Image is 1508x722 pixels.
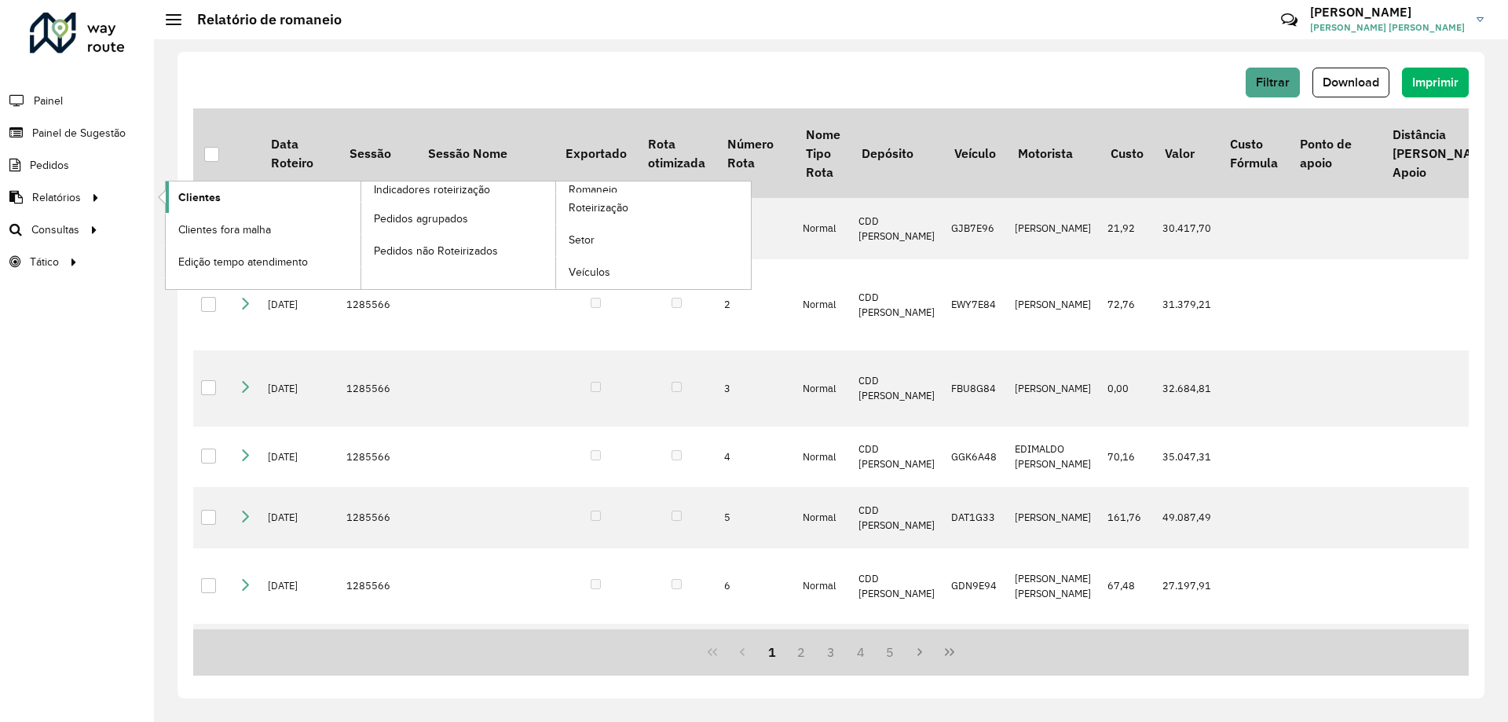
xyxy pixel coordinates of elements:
span: Veículos [569,264,610,280]
td: 21,92 [1100,198,1154,259]
button: 2 [786,637,816,667]
td: Normal [795,427,851,488]
a: Clientes [166,181,361,213]
td: 30.417,70 [1155,198,1220,259]
button: Last Page [935,637,964,667]
td: [PERSON_NAME] [PERSON_NAME] [1007,548,1100,625]
button: Imprimir [1402,68,1469,97]
td: CDD [PERSON_NAME] [851,198,943,259]
td: Normal [795,198,851,259]
th: Veículo [943,108,1007,198]
td: Normal [795,487,851,548]
td: 1285566 [339,548,417,625]
td: EWY7E84 [943,259,1007,350]
span: Relatórios [32,189,81,206]
th: Distância [PERSON_NAME] Apoio [1382,108,1504,198]
td: 6 [716,548,795,625]
td: [PERSON_NAME] [1007,259,1100,350]
th: Depósito [851,108,943,198]
td: 70,16 [1100,427,1154,488]
span: Imprimir [1412,75,1459,89]
span: Painel [34,93,63,109]
td: Normal [795,350,851,427]
td: [DATE] [260,487,339,548]
th: Custo Fórmula [1220,108,1289,198]
span: Consultas [31,222,79,238]
span: Pedidos agrupados [374,211,468,227]
td: 32.684,81 [1155,350,1220,427]
td: Normal [795,259,851,350]
span: Romaneio [569,181,617,198]
button: 3 [816,637,846,667]
td: DAT1G33 [943,487,1007,548]
a: Contato Rápido [1272,3,1306,37]
span: Download [1323,75,1379,89]
a: Romaneio [361,181,752,289]
td: 1285566 [339,427,417,488]
th: Nome Tipo Rota [795,108,851,198]
span: Tático [30,254,59,270]
a: Edição tempo atendimento [166,246,361,277]
th: Sessão Nome [417,108,555,198]
td: [DATE] [260,548,339,625]
th: Sessão [339,108,417,198]
h2: Relatório de romaneio [181,11,342,28]
th: Motorista [1007,108,1100,198]
td: [DATE] [260,259,339,350]
th: Ponto de apoio [1289,108,1382,198]
span: Filtrar [1256,75,1290,89]
span: Painel de Sugestão [32,125,126,141]
span: Clientes fora malha [178,222,271,238]
span: Pedidos [30,157,69,174]
td: 4 [716,427,795,488]
td: 49.087,49 [1155,487,1220,548]
span: [PERSON_NAME] [PERSON_NAME] [1310,20,1465,35]
td: CDD [PERSON_NAME] [851,548,943,625]
td: 1285566 [339,487,417,548]
th: Valor [1155,108,1220,198]
span: Setor [569,232,595,248]
th: Exportado [555,108,637,198]
td: 5 [716,487,795,548]
td: GGK6A48 [943,427,1007,488]
a: Pedidos agrupados [361,203,556,234]
button: Download [1312,68,1389,97]
td: 1 [716,198,795,259]
td: 27.197,91 [1155,548,1220,625]
td: GDN9E94 [943,548,1007,625]
span: Indicadores roteirização [374,181,490,198]
td: GJB7E96 [943,198,1007,259]
td: 72,76 [1100,259,1154,350]
button: Next Page [905,637,935,667]
button: 5 [876,637,906,667]
a: Clientes fora malha [166,214,361,245]
td: CDD [PERSON_NAME] [851,427,943,488]
td: Normal [795,548,851,625]
a: Roteirização [556,192,751,224]
button: Filtrar [1246,68,1300,97]
button: 1 [757,637,787,667]
td: FBU8G84 [943,350,1007,427]
span: Edição tempo atendimento [178,254,308,270]
span: Roteirização [569,200,628,216]
td: EDIMALDO [PERSON_NAME] [1007,427,1100,488]
td: 1285566 [339,259,417,350]
th: Data Roteiro [260,108,339,198]
td: [DATE] [260,350,339,427]
td: 35.047,31 [1155,427,1220,488]
td: 3 [716,350,795,427]
th: Custo [1100,108,1154,198]
th: Rota otimizada [637,108,716,198]
a: Indicadores roteirização [166,181,556,289]
td: [PERSON_NAME] [1007,198,1100,259]
td: CDD [PERSON_NAME] [851,259,943,350]
span: Clientes [178,189,221,206]
h3: [PERSON_NAME] [1310,5,1465,20]
a: Setor [556,225,751,256]
td: [PERSON_NAME] [1007,487,1100,548]
td: 0,00 [1100,350,1154,427]
span: Pedidos não Roteirizados [374,243,498,259]
td: [DATE] [260,427,339,488]
td: 67,48 [1100,548,1154,625]
td: 2 [716,259,795,350]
